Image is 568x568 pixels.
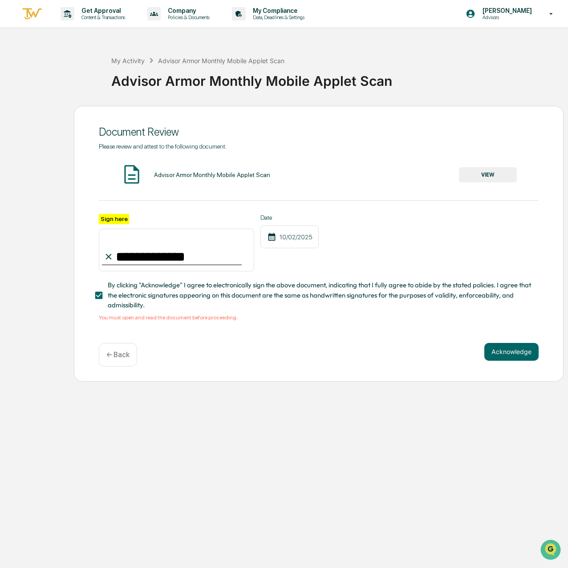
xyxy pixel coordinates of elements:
[111,66,564,89] div: Advisor Armor Monthly Mobile Applet Scan
[475,7,536,14] p: [PERSON_NAME]
[89,151,108,157] span: Pylon
[106,350,130,359] p: ← Back
[99,125,539,138] div: Document Review
[65,113,72,120] div: 🗄️
[161,14,214,20] p: Policies & Documents
[154,171,270,178] div: Advisor Armor Monthly Mobile Applet Scan
[484,343,539,361] button: Acknowledge
[459,167,517,182] button: VIEW
[61,109,114,125] a: 🗄️Attestations
[9,113,16,120] div: 🖐️
[5,109,61,125] a: 🖐️Preclearance
[121,163,143,185] img: Document Icon
[151,71,162,81] button: Start new chat
[260,214,319,221] label: Date
[161,7,214,14] p: Company
[73,112,110,121] span: Attestations
[246,7,309,14] p: My Compliance
[9,19,162,33] p: How can we help?
[74,14,130,20] p: Content & Transactions
[260,226,319,248] div: 10/02/2025
[30,68,146,77] div: Start new chat
[18,112,57,121] span: Preclearance
[5,125,60,141] a: 🔎Data Lookup
[540,539,564,563] iframe: Open customer support
[9,68,25,84] img: 1746055101610-c473b297-6a78-478c-a979-82029cc54cd1
[111,57,145,64] div: My Activity
[99,143,227,150] span: Please review and attest to the following document.
[246,14,309,20] p: Data, Deadlines & Settings
[63,150,108,157] a: Powered byPylon
[108,280,531,310] span: By clicking "Acknowledge" I agree to electronically sign the above document, indicating that I fu...
[475,14,536,20] p: Advisors
[99,214,129,224] label: Sign here
[9,130,16,137] div: 🔎
[21,7,43,21] img: logo
[74,7,130,14] p: Get Approval
[158,57,284,64] div: Advisor Armor Monthly Mobile Applet Scan
[18,129,56,138] span: Data Lookup
[99,314,539,321] div: You must open and read the document before proceeding.
[30,77,113,84] div: We're available if you need us!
